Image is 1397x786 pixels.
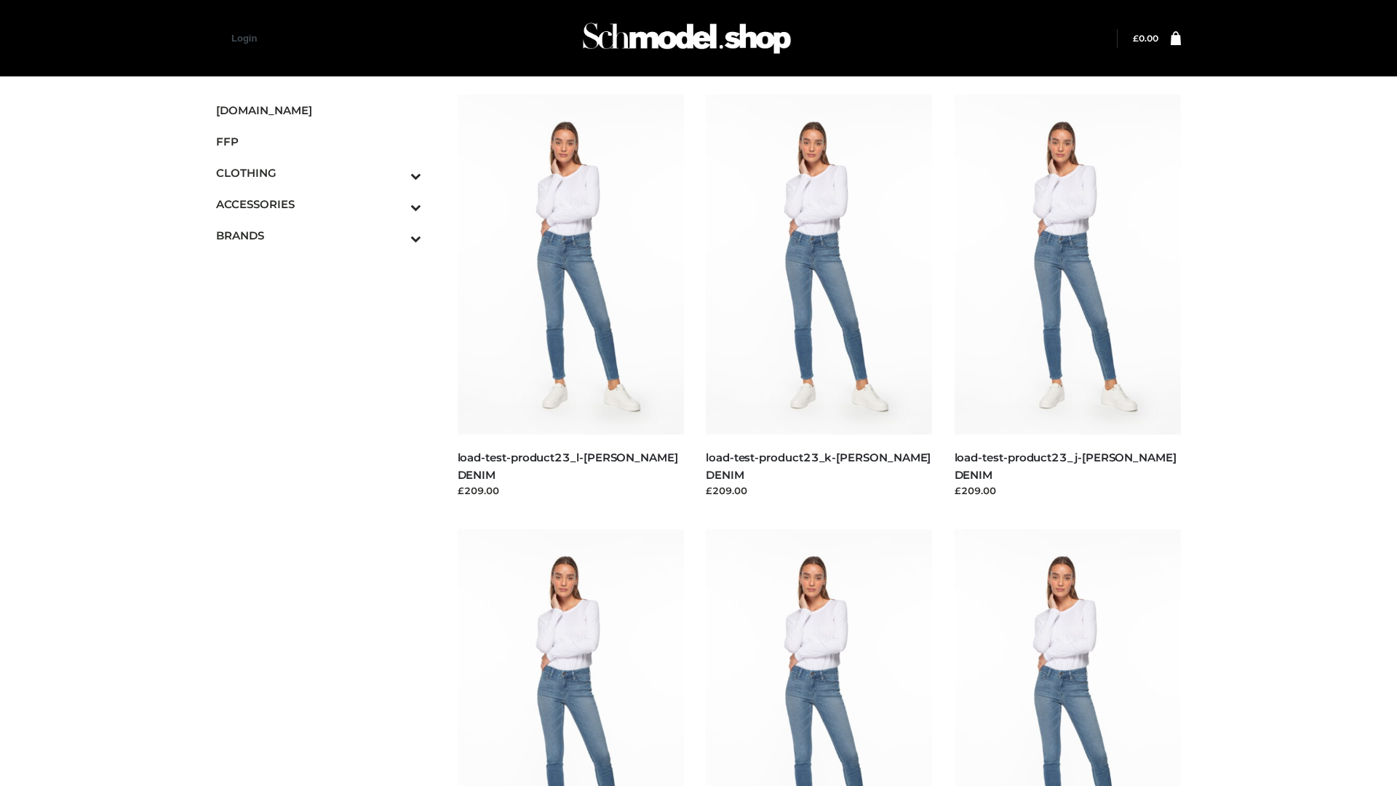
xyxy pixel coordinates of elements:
div: £209.00 [706,483,933,498]
a: ACCESSORIESToggle Submenu [216,188,421,220]
span: £ [1133,33,1139,44]
a: FFP [216,126,421,157]
span: ACCESSORIES [216,196,421,213]
a: load-test-product23_k-[PERSON_NAME] DENIM [706,450,931,481]
button: Toggle Submenu [370,157,421,188]
button: Toggle Submenu [370,188,421,220]
span: [DOMAIN_NAME] [216,102,421,119]
a: load-test-product23_l-[PERSON_NAME] DENIM [458,450,678,481]
a: Login [231,33,257,44]
span: CLOTHING [216,164,421,181]
bdi: 0.00 [1133,33,1158,44]
div: £209.00 [458,483,685,498]
a: CLOTHINGToggle Submenu [216,157,421,188]
div: £209.00 [955,483,1182,498]
img: Schmodel Admin 964 [578,9,796,67]
button: Toggle Submenu [370,220,421,251]
a: [DOMAIN_NAME] [216,95,421,126]
span: FFP [216,133,421,150]
a: load-test-product23_j-[PERSON_NAME] DENIM [955,450,1177,481]
a: BRANDSToggle Submenu [216,220,421,251]
span: BRANDS [216,227,421,244]
a: £0.00 [1133,33,1158,44]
